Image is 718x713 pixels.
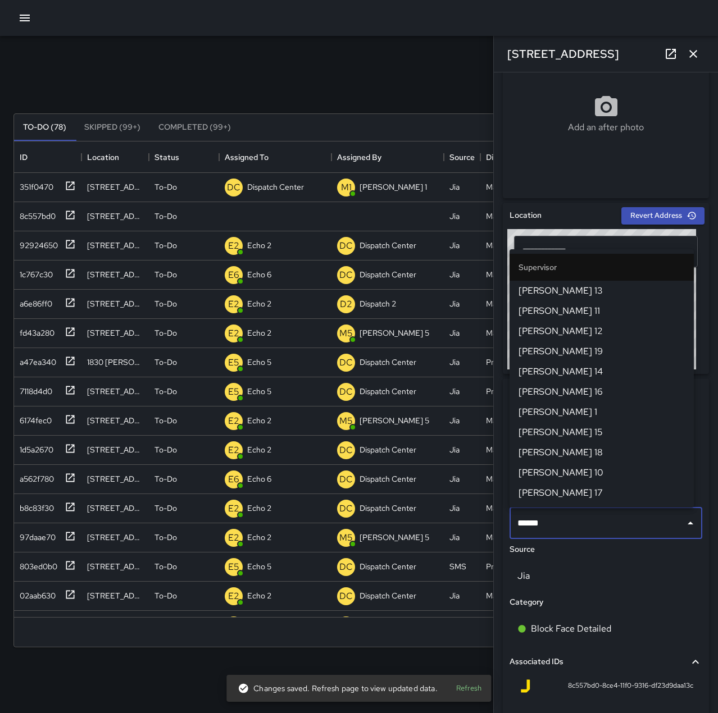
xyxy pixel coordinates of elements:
button: Refresh [451,680,487,697]
div: Maintenance [486,590,531,601]
p: Dispatch Center [360,473,416,485]
p: To-Do [154,532,177,543]
div: Changes saved. Refresh page to view updated data. [238,678,437,698]
p: DC [339,239,353,253]
div: Jia [449,444,460,455]
div: a562f780 [15,469,54,485]
p: To-Do [154,181,177,193]
div: Source [449,141,475,173]
p: Dispatch 2 [360,298,396,309]
p: DC [227,181,240,194]
p: Echo 5 [247,561,271,572]
p: Dispatch Center [360,269,416,280]
p: Echo 2 [247,415,271,426]
p: Echo 2 [247,298,271,309]
span: [PERSON_NAME] 18 [519,446,685,459]
div: Maintenance [486,532,531,543]
div: Jia [449,356,460,368]
div: 230 Bay Place [87,473,143,485]
div: Jia [449,327,460,339]
div: 337 15th Street [87,415,143,426]
button: Completed (99+) [149,114,240,141]
p: E2 [228,531,239,545]
div: Location [81,141,149,173]
p: Echo 5 [247,356,271,368]
div: Maintenance [486,269,531,280]
span: [PERSON_NAME] 14 [519,365,685,378]
div: Jia [449,240,460,251]
p: E2 [228,502,239,515]
div: Jia [449,415,460,426]
li: Supervisor [510,254,694,281]
p: Echo 2 [247,590,271,601]
div: a6e86ff0 [15,294,52,309]
div: Jia [449,269,460,280]
span: [PERSON_NAME] 13 [519,284,685,298]
div: Maintenance [486,444,531,455]
p: DC [339,268,353,282]
p: E2 [228,589,239,603]
div: Maintenance [486,502,531,514]
div: Maintenance [486,298,531,309]
p: E2 [228,414,239,428]
p: E6 [228,473,239,486]
p: Echo 2 [247,502,271,514]
p: Dispatch Center [360,590,416,601]
div: Jia [449,590,460,601]
div: b8c83f30 [15,498,54,514]
p: D2 [340,298,352,311]
p: DC [339,356,353,369]
div: ID [14,141,81,173]
span: [PERSON_NAME] 19 [519,345,685,358]
div: 510 9th Street [87,444,143,455]
div: 1c767c30 [15,264,53,280]
div: 493 10th Street [87,240,143,251]
span: [PERSON_NAME] 10 [519,466,685,479]
div: 97daae70 [15,527,56,543]
div: Maintenance [486,415,531,426]
p: Dispatch Center [360,444,416,455]
span: [PERSON_NAME] 1 [519,405,685,419]
p: To-Do [154,327,177,339]
p: DC [339,560,353,574]
div: 83f51860 [15,615,52,630]
div: 1816 Telegraph Avenue [87,181,143,193]
div: 7118d4d0 [15,381,52,397]
div: 2040 Franklin Street [87,269,143,280]
p: DC [339,502,353,515]
div: 1830 Webster Street [87,356,143,368]
p: Echo 2 [247,327,271,339]
p: Echo 2 [247,240,271,251]
div: a47ea340 [15,352,56,368]
p: DC [339,444,353,457]
p: Dispatch Center [247,181,304,193]
div: Pressure Washing [486,561,545,572]
div: 1d5a2670 [15,440,53,455]
p: To-Do [154,415,177,426]
p: [PERSON_NAME] 5 [360,415,429,426]
p: Dispatch Center [360,240,416,251]
p: Dispatch Center [360,386,416,397]
p: M5 [339,531,353,545]
p: To-Do [154,561,177,572]
p: E5 [228,385,239,399]
p: Echo 2 [247,444,271,455]
p: To-Do [154,269,177,280]
div: Maintenance [486,181,531,193]
span: [PERSON_NAME] 16 [519,385,685,399]
p: E5 [228,560,239,574]
div: Pressure Washing [486,356,545,368]
p: [PERSON_NAME] 1 [360,181,427,193]
button: Skipped (99+) [75,114,149,141]
p: DC [339,473,353,486]
p: DC [339,385,353,399]
div: SMS [449,561,466,572]
div: Status [149,141,219,173]
div: 02aab630 [15,586,56,601]
div: 493 10th Street [87,298,143,309]
div: 902 Washington Street [87,590,143,601]
span: [PERSON_NAME] 11 [519,304,685,318]
div: 1501 Broadway [87,502,143,514]
div: ID [20,141,28,173]
div: Maintenance [486,211,531,222]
